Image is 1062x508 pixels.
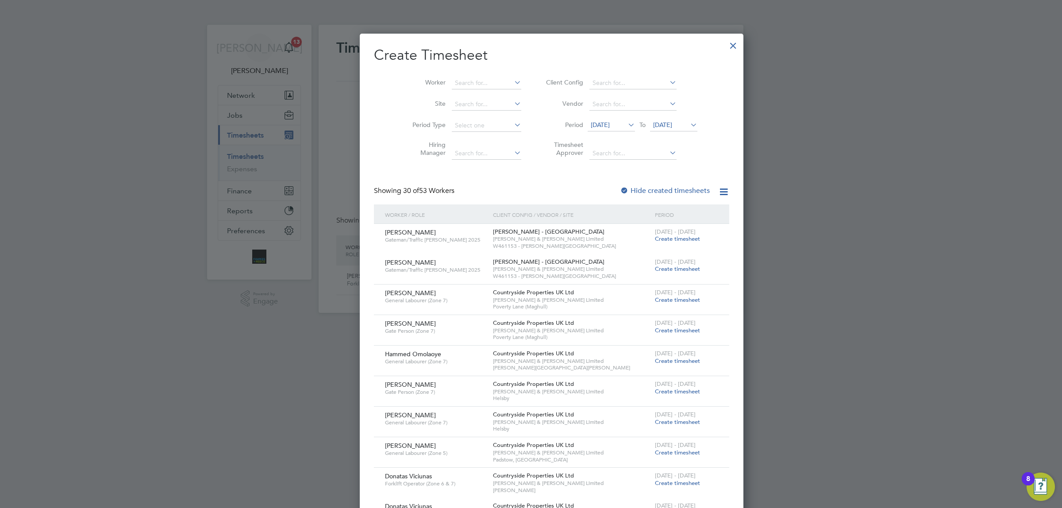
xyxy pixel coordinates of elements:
[655,228,696,235] span: [DATE] - [DATE]
[655,418,700,426] span: Create timesheet
[406,141,446,157] label: Hiring Manager
[493,258,604,266] span: [PERSON_NAME] - [GEOGRAPHIC_DATA]
[493,228,604,235] span: [PERSON_NAME] - [GEOGRAPHIC_DATA]
[493,273,650,280] span: W461153 - [PERSON_NAME][GEOGRAPHIC_DATA]
[385,419,486,426] span: General Labourer (Zone 7)
[385,480,486,487] span: Forklift Operator (Zone 6 & 7)
[493,419,650,426] span: [PERSON_NAME] & [PERSON_NAME] Limited
[491,204,653,225] div: Client Config / Vendor / Site
[589,77,677,89] input: Search for...
[620,186,710,195] label: Hide created timesheets
[385,236,486,243] span: Gateman/Traffic [PERSON_NAME] 2025
[493,350,574,357] span: Countryside Properties UK Ltd
[493,303,650,310] span: Poverty Lane (Maghull)
[493,358,650,365] span: [PERSON_NAME] & [PERSON_NAME] Limited
[385,258,436,266] span: [PERSON_NAME]
[589,98,677,111] input: Search for...
[493,235,650,242] span: [PERSON_NAME] & [PERSON_NAME] Limited
[383,204,491,225] div: Worker / Role
[655,235,700,242] span: Create timesheet
[493,388,650,395] span: [PERSON_NAME] & [PERSON_NAME] Limited
[452,98,521,111] input: Search for...
[452,147,521,160] input: Search for...
[493,395,650,402] span: Helsby
[493,289,574,296] span: Countryside Properties UK Ltd
[1026,479,1030,490] div: 8
[374,186,456,196] div: Showing
[385,350,441,358] span: Hammed Omolaoye
[493,296,650,304] span: [PERSON_NAME] & [PERSON_NAME] Limited
[493,456,650,463] span: Padstow, [GEOGRAPHIC_DATA]
[655,327,700,334] span: Create timesheet
[655,380,696,388] span: [DATE] - [DATE]
[493,319,574,327] span: Countryside Properties UK Ltd
[385,266,486,273] span: Gateman/Traffic [PERSON_NAME] 2025
[385,381,436,389] span: [PERSON_NAME]
[543,121,583,129] label: Period
[543,100,583,108] label: Vendor
[493,441,574,449] span: Countryside Properties UK Ltd
[493,327,650,334] span: [PERSON_NAME] & [PERSON_NAME] Limited
[493,425,650,432] span: Helsby
[655,289,696,296] span: [DATE] - [DATE]
[493,266,650,273] span: [PERSON_NAME] & [PERSON_NAME] Limited
[385,411,436,419] span: [PERSON_NAME]
[385,289,436,297] span: [PERSON_NAME]
[493,480,650,487] span: [PERSON_NAME] & [PERSON_NAME] Limited
[589,147,677,160] input: Search for...
[655,388,700,395] span: Create timesheet
[385,450,486,457] span: General Labourer (Zone 5)
[637,119,648,131] span: To
[655,411,696,418] span: [DATE] - [DATE]
[493,472,574,479] span: Countryside Properties UK Ltd
[385,319,436,327] span: [PERSON_NAME]
[493,449,650,456] span: [PERSON_NAME] & [PERSON_NAME] Limited
[385,228,436,236] span: [PERSON_NAME]
[385,297,486,304] span: General Labourer (Zone 7)
[493,334,650,341] span: Poverty Lane (Maghull)
[403,186,419,195] span: 30 of
[385,472,432,480] span: Donatas Viciunas
[655,357,700,365] span: Create timesheet
[655,479,700,487] span: Create timesheet
[655,296,700,304] span: Create timesheet
[493,411,574,418] span: Countryside Properties UK Ltd
[655,472,696,479] span: [DATE] - [DATE]
[543,78,583,86] label: Client Config
[385,442,436,450] span: [PERSON_NAME]
[406,121,446,129] label: Period Type
[655,265,700,273] span: Create timesheet
[406,100,446,108] label: Site
[385,358,486,365] span: General Labourer (Zone 7)
[543,141,583,157] label: Timesheet Approver
[653,204,720,225] div: Period
[493,242,650,250] span: W461153 - [PERSON_NAME][GEOGRAPHIC_DATA]
[591,121,610,129] span: [DATE]
[374,46,729,65] h2: Create Timesheet
[653,121,672,129] span: [DATE]
[655,258,696,266] span: [DATE] - [DATE]
[385,389,486,396] span: Gate Person (Zone 7)
[655,449,700,456] span: Create timesheet
[1027,473,1055,501] button: Open Resource Center, 8 new notifications
[655,441,696,449] span: [DATE] - [DATE]
[403,186,454,195] span: 53 Workers
[452,77,521,89] input: Search for...
[655,319,696,327] span: [DATE] - [DATE]
[493,364,650,371] span: [PERSON_NAME][GEOGRAPHIC_DATA][PERSON_NAME]
[452,119,521,132] input: Select one
[406,78,446,86] label: Worker
[655,350,696,357] span: [DATE] - [DATE]
[493,487,650,494] span: [PERSON_NAME]
[493,380,574,388] span: Countryside Properties UK Ltd
[385,327,486,335] span: Gate Person (Zone 7)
